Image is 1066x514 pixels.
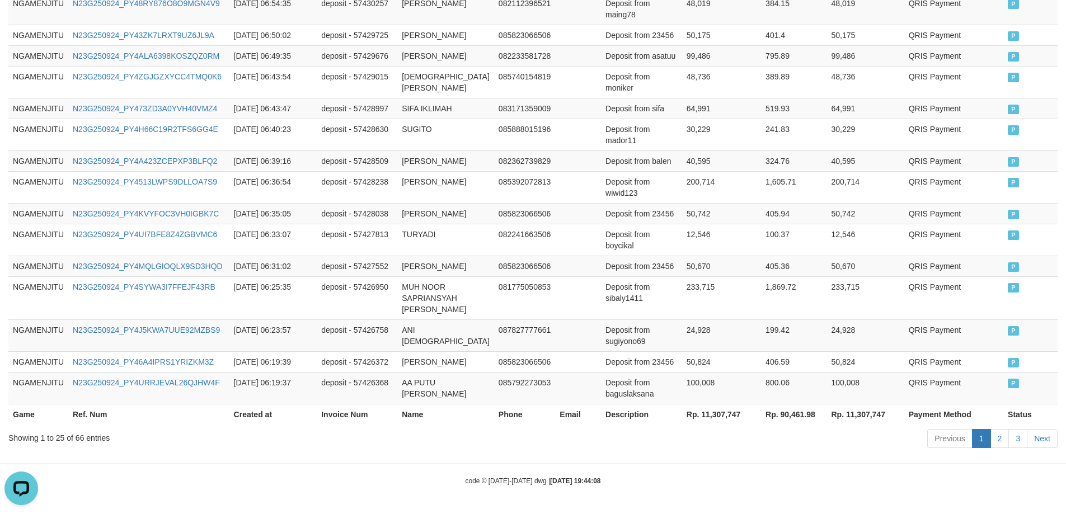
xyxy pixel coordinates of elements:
[8,171,68,203] td: NGAMENJITU
[73,357,214,366] a: N23G250924_PY46A4IPRS1YRIZKM3Z
[229,404,317,425] th: Created at
[761,203,826,224] td: 405.94
[1008,105,1019,114] span: PAID
[682,203,761,224] td: 50,742
[904,203,1003,224] td: QRIS Payment
[8,45,68,66] td: NGAMENJITU
[8,372,68,404] td: NGAMENJITU
[826,319,904,351] td: 24,928
[1008,429,1027,448] a: 3
[1008,379,1019,388] span: PAID
[8,150,68,171] td: NGAMENJITU
[397,150,494,171] td: [PERSON_NAME]
[904,276,1003,319] td: QRIS Payment
[494,404,555,425] th: Phone
[397,203,494,224] td: [PERSON_NAME]
[317,404,397,425] th: Invoice Num
[8,203,68,224] td: NGAMENJITU
[73,157,217,166] a: N23G250924_PY4A423ZCEPXP3BLFQ2
[826,66,904,98] td: 48,736
[317,256,397,276] td: deposit - 57427552
[494,276,555,319] td: 081775050853
[761,256,826,276] td: 405.36
[494,171,555,203] td: 085392072813
[73,104,217,113] a: N23G250924_PY473ZD3A0YVH40VMZ4
[494,25,555,45] td: 085823066506
[761,150,826,171] td: 324.76
[317,224,397,256] td: deposit - 57427813
[8,119,68,150] td: NGAMENJITU
[229,351,317,372] td: [DATE] 06:19:39
[682,319,761,351] td: 24,928
[826,276,904,319] td: 233,715
[826,150,904,171] td: 40,595
[73,230,217,239] a: N23G250924_PY4UI7BFE8Z4ZGBVMC6
[1008,52,1019,62] span: PAID
[73,51,219,60] a: N23G250924_PY4ALA6398KOSZQZ0RM
[826,203,904,224] td: 50,742
[397,25,494,45] td: [PERSON_NAME]
[8,66,68,98] td: NGAMENJITU
[229,224,317,256] td: [DATE] 06:33:07
[682,150,761,171] td: 40,595
[601,351,682,372] td: Deposit from 23456
[682,119,761,150] td: 30,229
[601,203,682,224] td: Deposit from 23456
[761,98,826,119] td: 519.93
[1008,283,1019,293] span: PAID
[494,256,555,276] td: 085823066506
[601,319,682,351] td: Deposit from sugiyono69
[904,319,1003,351] td: QRIS Payment
[826,404,904,425] th: Rp. 11,307,747
[494,98,555,119] td: 083171359009
[317,150,397,171] td: deposit - 57428509
[761,171,826,203] td: 1,605.71
[68,404,229,425] th: Ref. Num
[1008,230,1019,240] span: PAID
[682,25,761,45] td: 50,175
[317,203,397,224] td: deposit - 57428038
[494,119,555,150] td: 085888015196
[761,224,826,256] td: 100.37
[317,45,397,66] td: deposit - 57429676
[904,98,1003,119] td: QRIS Payment
[317,98,397,119] td: deposit - 57428997
[761,351,826,372] td: 406.59
[317,119,397,150] td: deposit - 57428630
[972,429,991,448] a: 1
[601,276,682,319] td: Deposit from sibaly1411
[229,372,317,404] td: [DATE] 06:19:37
[826,119,904,150] td: 30,229
[397,224,494,256] td: TURYADI
[761,404,826,425] th: Rp. 90,461.98
[601,256,682,276] td: Deposit from 23456
[8,98,68,119] td: NGAMENJITU
[8,256,68,276] td: NGAMENJITU
[73,378,220,387] a: N23G250924_PY4URRJEVAL26QJHW4F
[317,171,397,203] td: deposit - 57428238
[73,177,217,186] a: N23G250924_PY4513LWPS9DLLOA7S9
[761,276,826,319] td: 1,869.72
[601,224,682,256] td: Deposit from boycikal
[317,351,397,372] td: deposit - 57426372
[550,477,600,485] strong: [DATE] 19:44:08
[826,25,904,45] td: 50,175
[494,319,555,351] td: 087827777661
[8,428,436,444] div: Showing 1 to 25 of 66 entries
[601,66,682,98] td: Deposit from moniker
[761,66,826,98] td: 389.89
[1027,429,1058,448] a: Next
[397,98,494,119] td: SIFA IKLIMAH
[494,66,555,98] td: 085740154819
[1008,262,1019,272] span: PAID
[8,351,68,372] td: NGAMENJITU
[229,171,317,203] td: [DATE] 06:36:54
[601,98,682,119] td: Deposit from sifa
[317,276,397,319] td: deposit - 57426950
[927,429,972,448] a: Previous
[397,372,494,404] td: AA PUTU [PERSON_NAME]
[229,25,317,45] td: [DATE] 06:50:02
[73,209,219,218] a: N23G250924_PY4KVYFOC3VH0IGBK7C
[397,319,494,351] td: ANI [DEMOGRAPHIC_DATA]
[904,372,1003,404] td: QRIS Payment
